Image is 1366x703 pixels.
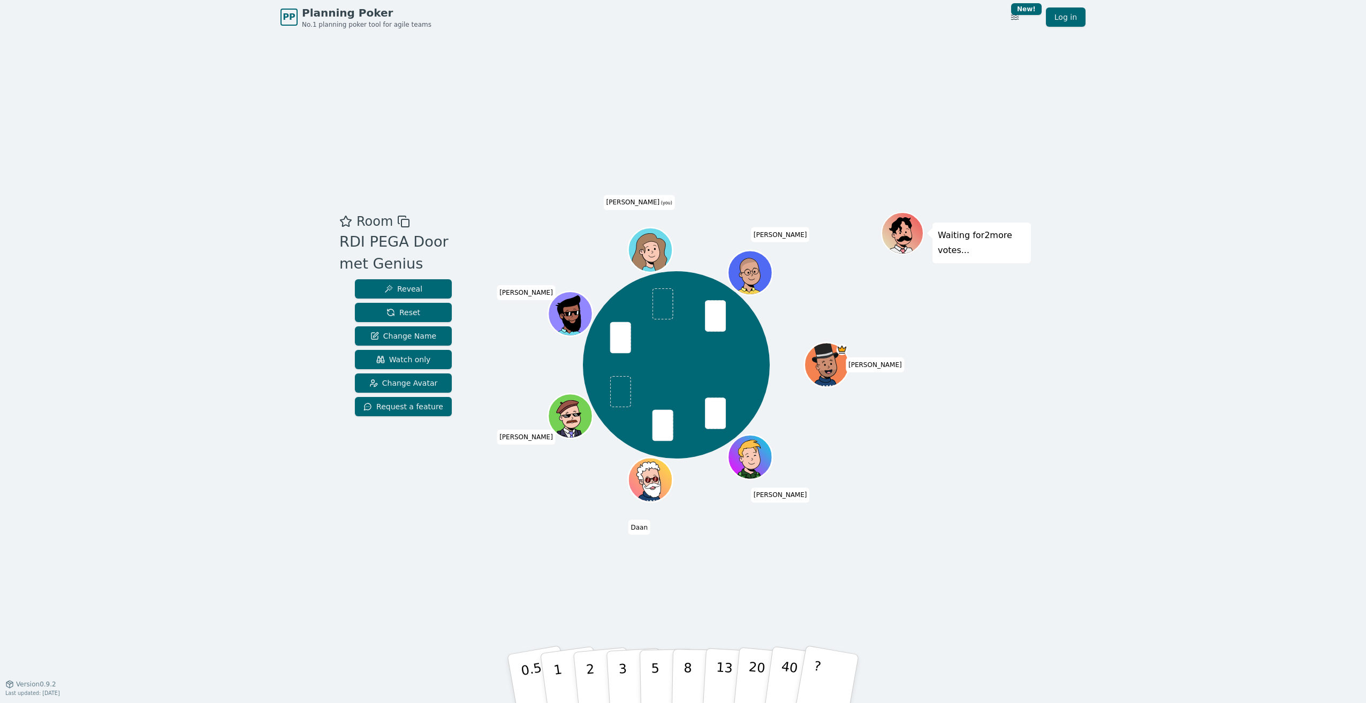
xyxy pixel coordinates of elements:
button: Reveal [355,279,452,299]
span: Version 0.9.2 [16,680,56,689]
span: Request a feature [363,401,443,412]
button: Request a feature [355,397,452,416]
button: Change Name [355,326,452,346]
span: Reveal [384,284,422,294]
span: Click to change your name [628,519,650,534]
span: Reset [386,307,420,318]
button: New! [1005,7,1024,27]
span: PP [283,11,295,24]
span: Click to change your name [751,487,810,502]
a: Log in [1046,7,1086,27]
span: Change Avatar [369,378,438,388]
span: Click to change your name [497,285,556,300]
button: Add as favourite [339,212,352,231]
span: Last updated: [DATE] [5,690,60,696]
span: Click to change your name [604,195,675,210]
div: RDI PEGA Door met Genius [339,231,472,275]
span: Click to change your name [846,357,905,372]
button: Watch only [355,350,452,369]
a: PPPlanning PokerNo.1 planning poker tool for agile teams [280,5,431,29]
button: Version0.9.2 [5,680,56,689]
span: (you) [659,201,672,205]
span: Room [356,212,393,231]
span: Click to change your name [497,430,556,445]
div: New! [1011,3,1042,15]
button: Click to change your avatar [629,229,671,271]
span: No.1 planning poker tool for agile teams [302,20,431,29]
span: Watch only [376,354,431,365]
button: Reset [355,303,452,322]
span: Patrick is the host [836,344,847,355]
button: Change Avatar [355,373,452,393]
span: Planning Poker [302,5,431,20]
p: Waiting for 2 more votes... [938,228,1026,258]
span: Change Name [370,331,436,341]
span: Click to change your name [751,227,810,242]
